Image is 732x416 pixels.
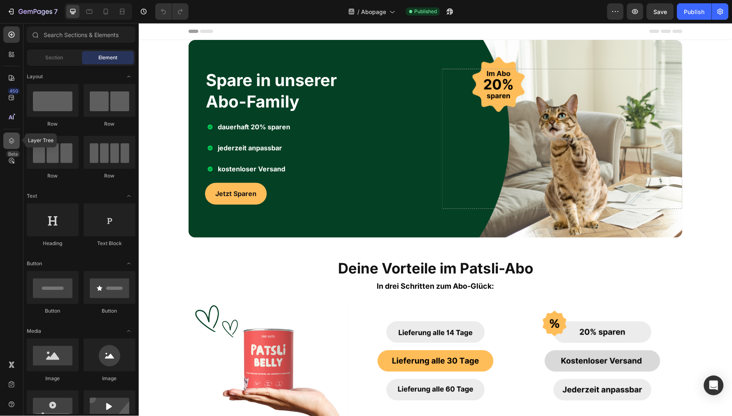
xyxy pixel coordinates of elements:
div: Row [84,172,135,180]
span: Media [27,327,41,335]
span: Layout [27,73,43,80]
span: Toggle open [122,325,135,338]
button: Publish [677,3,712,20]
div: Drop element here [407,112,450,119]
span: Section [46,54,63,61]
div: Image [27,375,79,382]
p: 7 [54,7,58,16]
span: In drei Schritten zum Abo-Glück: [238,259,356,267]
div: Image [84,375,135,382]
div: Row [27,172,79,180]
div: Publish [684,7,705,16]
span: Abopage [361,7,386,16]
span: Element [98,54,117,61]
div: Open Intercom Messenger [704,376,724,395]
div: Row [84,120,135,128]
div: Undo/Redo [155,3,189,20]
div: Row [27,120,79,128]
div: Button [27,307,79,315]
span: Toggle open [122,189,135,203]
div: Beta [6,151,20,157]
div: 450 [8,88,20,94]
button: Save [647,3,674,20]
span: Toggle open [122,257,135,270]
span: / [357,7,359,16]
span: Toggle open [122,70,135,83]
input: Search Sections & Elements [27,26,135,43]
button: 7 [3,3,61,20]
span: Published [414,8,437,15]
span: Save [654,8,667,15]
h2: Deine Vorteile im Patsli-Abo [8,235,585,256]
span: Text [27,192,37,200]
div: Button [84,307,135,315]
span: Button [27,260,42,267]
div: Text Block [84,240,135,247]
div: Heading [27,240,79,247]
